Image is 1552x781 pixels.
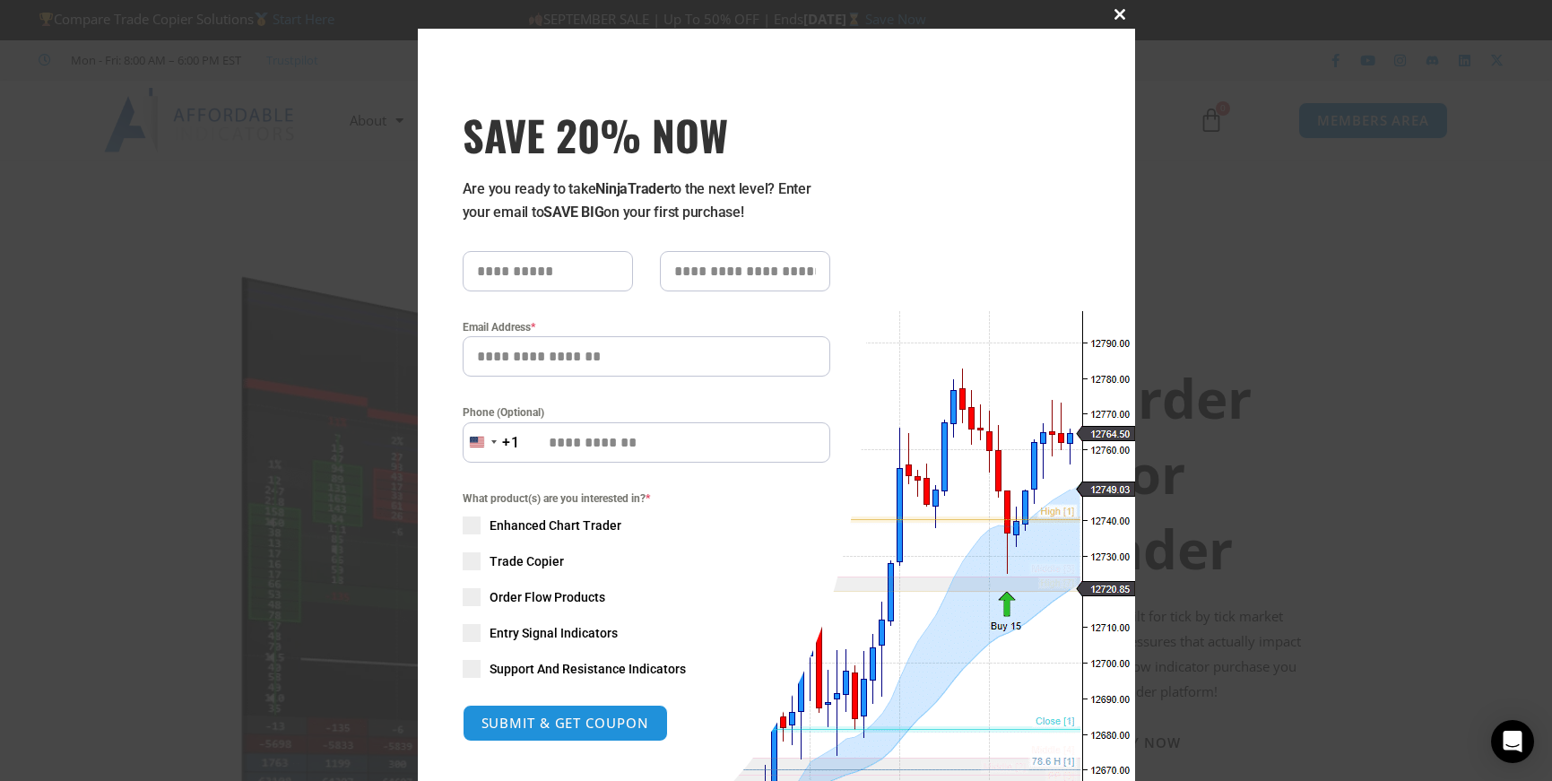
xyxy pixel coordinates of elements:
[490,624,618,642] span: Entry Signal Indicators
[463,422,520,463] button: Selected country
[463,516,830,534] label: Enhanced Chart Trader
[463,624,830,642] label: Entry Signal Indicators
[463,660,830,678] label: Support And Resistance Indicators
[490,516,621,534] span: Enhanced Chart Trader
[490,552,564,570] span: Trade Copier
[502,431,520,455] div: +1
[463,705,668,742] button: SUBMIT & GET COUPON
[463,178,830,224] p: Are you ready to take to the next level? Enter your email to on your first purchase!
[490,588,605,606] span: Order Flow Products
[463,552,830,570] label: Trade Copier
[490,660,686,678] span: Support And Resistance Indicators
[543,204,603,221] strong: SAVE BIG
[463,109,830,160] h3: SAVE 20% NOW
[1491,720,1534,763] div: Open Intercom Messenger
[463,318,830,336] label: Email Address
[595,180,669,197] strong: NinjaTrader
[463,588,830,606] label: Order Flow Products
[463,490,830,508] span: What product(s) are you interested in?
[463,404,830,421] label: Phone (Optional)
